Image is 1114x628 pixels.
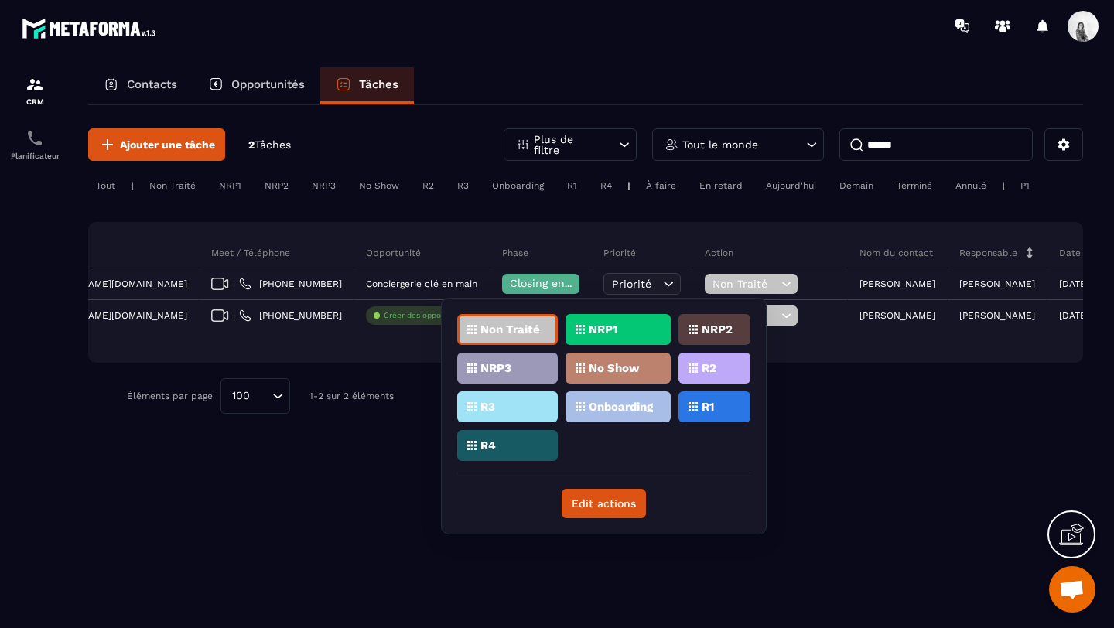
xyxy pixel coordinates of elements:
[682,139,758,150] p: Tout le monde
[127,77,177,91] p: Contacts
[88,176,123,195] div: Tout
[255,138,291,151] span: Tâches
[26,129,44,148] img: scheduler
[248,138,291,152] p: 2
[4,152,66,160] p: Planificateur
[220,378,290,414] div: Search for option
[4,118,66,172] a: schedulerschedulerPlanificateur
[193,67,320,104] a: Opportunités
[832,176,881,195] div: Demain
[449,176,477,195] div: R3
[88,67,193,104] a: Contacts
[589,363,640,374] p: No Show
[227,387,255,404] span: 100
[309,391,394,401] p: 1-2 sur 2 éléments
[366,247,421,259] p: Opportunité
[142,176,203,195] div: Non Traité
[712,278,777,290] span: Non Traité
[758,176,824,195] div: Aujourd'hui
[1013,176,1037,195] div: P1
[255,387,268,404] input: Search for option
[384,310,470,321] p: Créer des opportunités
[959,247,1017,259] p: Responsable
[233,278,235,290] span: |
[702,401,714,412] p: R1
[559,176,585,195] div: R1
[889,176,940,195] div: Terminé
[959,310,1035,321] p: [PERSON_NAME]
[231,77,305,91] p: Opportunités
[589,324,617,335] p: NRP1
[702,324,733,335] p: NRP2
[320,67,414,104] a: Tâches
[859,310,935,321] p: [PERSON_NAME]
[26,75,44,94] img: formation
[120,137,215,152] span: Ajouter une tâche
[593,176,620,195] div: R4
[859,278,935,289] p: [PERSON_NAME]
[304,176,343,195] div: NRP3
[480,363,511,374] p: NRP3
[88,128,225,161] button: Ajouter une tâche
[948,176,994,195] div: Annulé
[562,489,646,518] button: Edit actions
[638,176,684,195] div: À faire
[239,278,342,290] a: [PHONE_NUMBER]
[211,176,249,195] div: NRP1
[510,277,598,289] span: Closing en cours
[351,176,407,195] div: No Show
[589,401,653,412] p: Onboarding
[211,247,290,259] p: Meet / Téléphone
[4,63,66,118] a: formationformationCRM
[480,324,540,335] p: Non Traité
[131,180,134,191] p: |
[859,247,933,259] p: Nom du contact
[702,363,716,374] p: R2
[480,401,495,412] p: R3
[502,247,528,259] p: Phase
[705,247,733,259] p: Action
[415,176,442,195] div: R2
[1002,180,1005,191] p: |
[959,278,1035,289] p: [PERSON_NAME]
[480,440,496,451] p: R4
[692,176,750,195] div: En retard
[1049,566,1095,613] div: Ouvrir le chat
[484,176,552,195] div: Onboarding
[534,134,602,155] p: Plus de filtre
[22,14,161,43] img: logo
[366,278,477,289] p: Conciergerie clé en main
[239,309,342,322] a: [PHONE_NUMBER]
[627,180,630,191] p: |
[233,310,235,322] span: |
[603,247,636,259] p: Priorité
[127,391,213,401] p: Éléments par page
[4,97,66,106] p: CRM
[359,77,398,91] p: Tâches
[612,278,651,290] span: Priorité
[257,176,296,195] div: NRP2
